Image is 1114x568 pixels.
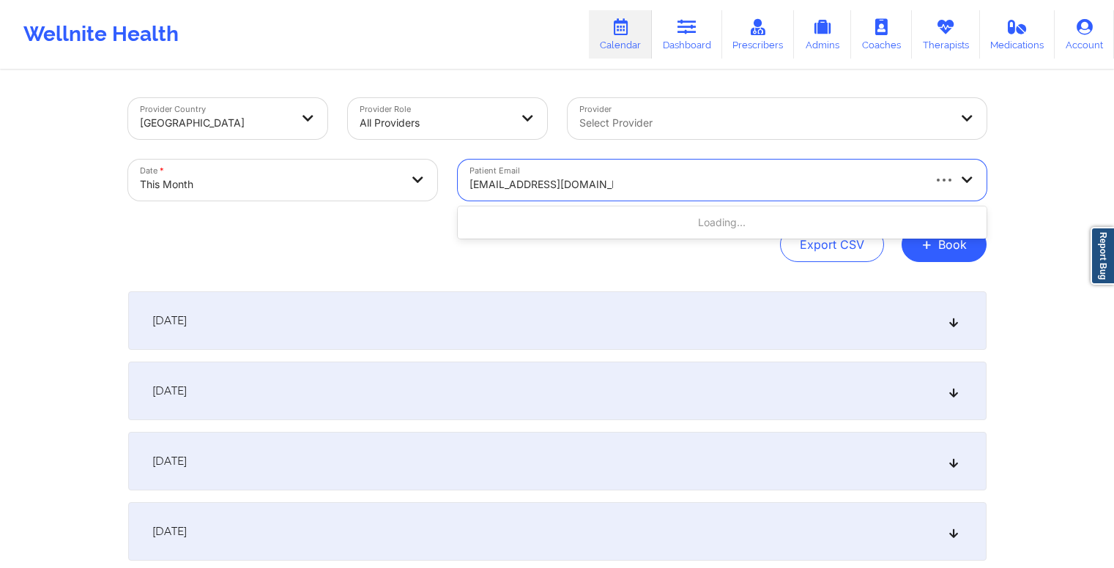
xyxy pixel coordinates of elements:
button: +Book [902,227,987,262]
a: Account [1055,10,1114,59]
a: Medications [980,10,1055,59]
span: [DATE] [152,313,187,328]
a: Dashboard [652,10,722,59]
div: Loading... [458,209,987,236]
a: Coaches [851,10,912,59]
a: Prescribers [722,10,795,59]
div: This Month [140,168,401,201]
a: Therapists [912,10,980,59]
a: Calendar [589,10,652,59]
div: [GEOGRAPHIC_DATA] [140,107,291,139]
span: [DATE] [152,524,187,539]
div: All Providers [360,107,510,139]
button: Export CSV [780,227,884,262]
span: [DATE] [152,384,187,398]
span: [DATE] [152,454,187,468]
a: Admins [794,10,851,59]
span: + [921,240,932,248]
a: Report Bug [1091,227,1114,285]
